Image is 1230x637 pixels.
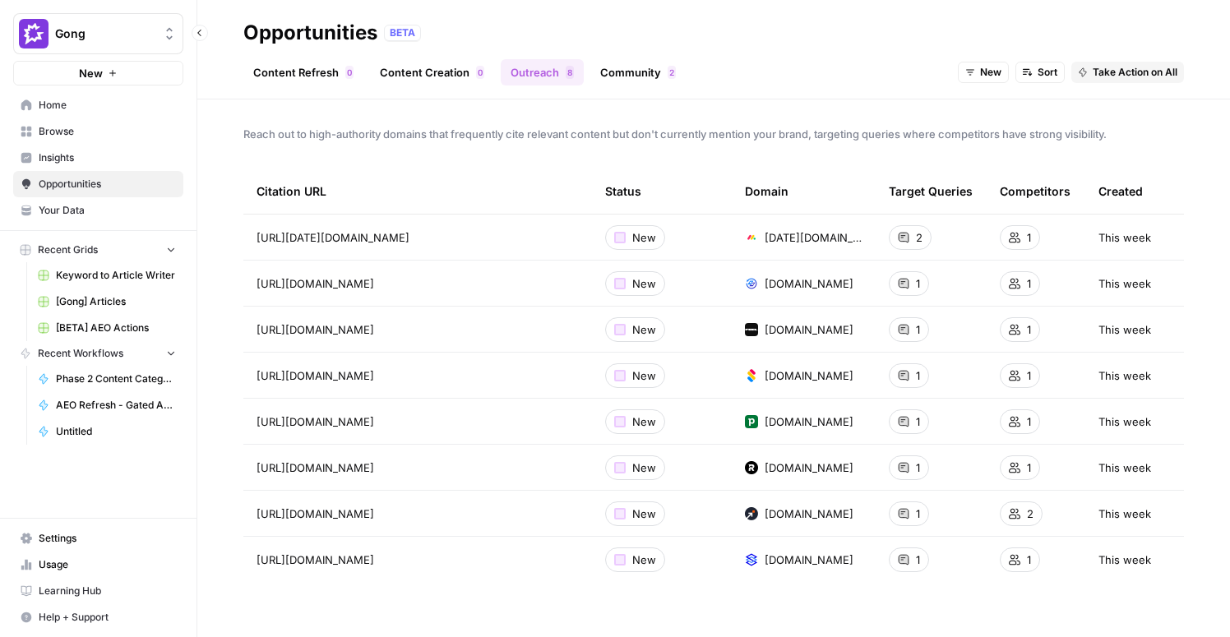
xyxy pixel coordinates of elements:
[501,59,584,85] a: Outreach8
[1093,65,1177,80] span: Take Action on All
[916,229,922,246] span: 2
[1098,321,1151,338] span: This week
[478,66,483,79] span: 0
[1027,321,1031,338] span: 1
[765,275,853,292] span: [DOMAIN_NAME]
[765,413,853,430] span: [DOMAIN_NAME]
[566,66,574,79] div: 8
[13,61,183,85] button: New
[632,459,656,476] span: New
[916,275,920,292] span: 1
[1000,168,1070,214] div: Competitors
[668,66,676,79] div: 2
[765,321,853,338] span: [DOMAIN_NAME]
[632,275,656,292] span: New
[1027,367,1031,384] span: 1
[13,552,183,578] a: Usage
[257,168,579,214] div: Citation URL
[1027,275,1031,292] span: 1
[980,65,1001,80] span: New
[13,604,183,630] button: Help + Support
[13,13,183,54] button: Workspace: Gong
[30,288,183,315] a: [Gong] Articles
[567,66,572,79] span: 8
[1027,459,1031,476] span: 1
[916,367,920,384] span: 1
[30,315,183,341] a: [BETA] AEO Actions
[765,552,853,568] span: [DOMAIN_NAME]
[257,459,374,476] span: [URL][DOMAIN_NAME]
[765,505,853,522] span: [DOMAIN_NAME]
[632,413,656,430] span: New
[1027,505,1033,522] span: 2
[916,459,920,476] span: 1
[745,323,758,336] img: 8593ubeuf7udwxrsh44m4qujw8la
[243,59,363,85] a: Content Refresh0
[1027,229,1031,246] span: 1
[39,177,176,192] span: Opportunities
[765,459,853,476] span: [DOMAIN_NAME]
[55,25,155,42] span: Gong
[669,66,674,79] span: 2
[39,203,176,218] span: Your Data
[916,552,920,568] span: 1
[257,275,374,292] span: [URL][DOMAIN_NAME]
[916,413,920,430] span: 1
[39,584,176,598] span: Learning Hub
[958,62,1009,83] button: New
[56,294,176,309] span: [Gong] Articles
[632,229,656,246] span: New
[745,277,758,290] img: ero7vyhbfm6h9figu3ldyzaqrad5
[1098,505,1151,522] span: This week
[13,341,183,366] button: Recent Workflows
[13,197,183,224] a: Your Data
[19,19,49,48] img: Gong Logo
[765,367,853,384] span: [DOMAIN_NAME]
[13,171,183,197] a: Opportunities
[1098,459,1151,476] span: This week
[1098,229,1151,246] span: This week
[1098,367,1151,384] span: This week
[56,424,176,439] span: Untitled
[30,262,183,288] a: Keyword to Article Writer
[13,118,183,145] a: Browse
[38,242,98,257] span: Recent Grids
[257,552,374,568] span: [URL][DOMAIN_NAME]
[13,238,183,262] button: Recent Grids
[243,20,377,46] div: Opportunities
[476,66,484,79] div: 0
[39,124,176,139] span: Browse
[605,168,641,214] div: Status
[745,461,758,474] img: o8lot20ucg87g42bekyitgxpg1vt
[590,59,686,85] a: Community2
[745,231,758,244] img: j0006o4w6wdac5z8yzb60vbgsr6k
[39,98,176,113] span: Home
[745,415,758,428] img: indf61bpspe8pydji63wg7a5hbqu
[39,150,176,165] span: Insights
[56,321,176,335] span: [BETA] AEO Actions
[889,168,973,214] div: Target Queries
[79,65,103,81] span: New
[39,531,176,546] span: Settings
[916,505,920,522] span: 1
[347,66,352,79] span: 0
[765,229,862,246] span: [DATE][DOMAIN_NAME]
[1038,65,1057,80] span: Sort
[384,25,421,41] div: BETA
[257,229,409,246] span: [URL][DATE][DOMAIN_NAME]
[56,398,176,413] span: AEO Refresh - Gated Asset LPs
[745,553,758,566] img: 3oyf16qrg07zc14rm7fo7bsydgsz
[13,578,183,604] a: Learning Hub
[13,525,183,552] a: Settings
[38,346,123,361] span: Recent Workflows
[30,366,183,392] a: Phase 2 Content Categorizer
[257,321,374,338] span: [URL][DOMAIN_NAME]
[745,168,788,214] div: Domain
[1098,413,1151,430] span: This week
[39,610,176,625] span: Help + Support
[632,505,656,522] span: New
[745,369,758,382] img: kt6zw3fgnvmvgx15pzgzx1wt3m25
[1027,552,1031,568] span: 1
[370,59,494,85] a: Content Creation0
[1098,552,1151,568] span: This week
